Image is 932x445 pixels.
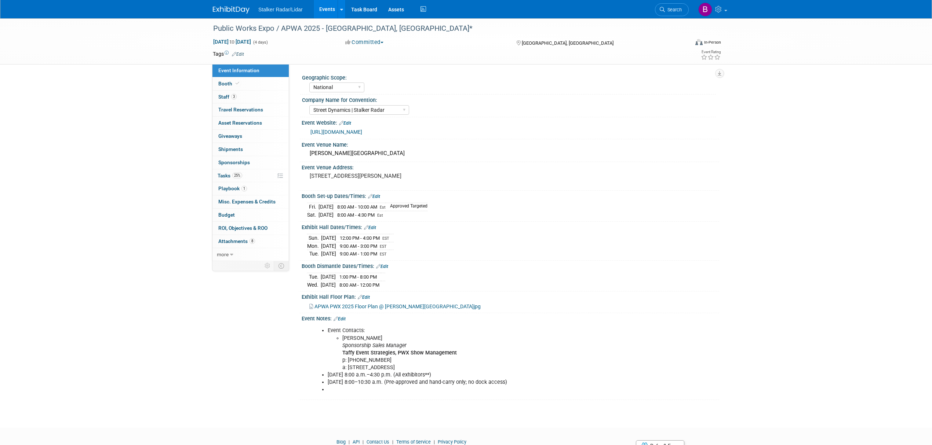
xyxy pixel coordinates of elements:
[328,371,634,379] li: [DATE] 8:00 a.m.–4:30 p.m. (All exhibitors**)
[218,185,247,191] span: Playbook
[218,107,263,113] span: Travel Reservations
[342,335,634,371] li: [PERSON_NAME] p: [PHONE_NUMBER] a: [STREET_ADDRESS]
[212,169,289,182] a: Tasks25%
[212,143,289,156] a: Shipments
[522,40,614,46] span: [GEOGRAPHIC_DATA], [GEOGRAPHIC_DATA]
[353,439,360,445] a: API
[376,264,388,269] a: Edit
[302,191,719,200] div: Booth Set-up Dates/Times:
[698,3,712,16] img: Brooke Journet
[701,50,721,54] div: Event Rating
[302,313,719,323] div: Event Notes:
[380,205,386,210] span: Est
[212,209,289,221] a: Budget
[307,242,321,250] td: Mon.
[432,439,437,445] span: |
[218,146,243,152] span: Shipments
[241,186,247,191] span: 1
[302,95,716,104] div: Company Name for Convention:
[380,244,387,249] span: EST
[704,40,721,45] div: In-Person
[213,6,250,14] img: ExhibitDay
[302,117,719,127] div: Event Website:
[261,261,274,271] td: Personalize Event Tab Strip
[307,203,318,211] td: Fri.
[231,94,237,99] span: 3
[321,242,336,250] td: [DATE]
[218,173,242,179] span: Tasks
[302,291,719,301] div: Exhibit Hall Floor Plan:
[212,64,289,77] a: Event Information
[212,77,289,90] a: Booth
[318,211,334,218] td: [DATE]
[218,238,255,244] span: Attachments
[302,139,719,148] div: Event Venue Name:
[302,72,716,81] div: Geographic Scope:
[218,67,259,73] span: Event Information
[665,7,682,12] span: Search
[396,439,431,445] a: Terms of Service
[347,439,352,445] span: |
[382,236,389,241] span: EST
[334,316,346,321] a: Edit
[212,130,289,143] a: Giveaways
[211,22,678,35] div: Public Works Expo / APWA 2025 - [GEOGRAPHIC_DATA], [GEOGRAPHIC_DATA]*
[645,38,721,49] div: Event Format
[213,38,251,45] span: [DATE] [DATE]
[218,120,262,126] span: Asset Reservations
[218,199,276,205] span: Misc. Expenses & Credits
[307,148,714,159] div: [PERSON_NAME][GEOGRAPHIC_DATA]
[655,3,689,16] a: Search
[212,222,289,235] a: ROI, Objectives & ROO
[212,103,289,116] a: Travel Reservations
[337,212,375,218] span: 8:00 AM - 4:30 PM
[368,194,380,199] a: Edit
[250,238,255,244] span: 8
[438,439,466,445] a: Privacy Policy
[218,159,250,165] span: Sponsorships
[302,162,719,171] div: Event Venue Address:
[377,213,383,218] span: Est
[307,281,321,288] td: Wed.
[307,211,318,218] td: Sat.
[274,261,289,271] td: Toggle Event Tabs
[328,379,634,386] li: [DATE] 8:00–10:30 a.m. (Pre-approved and hand-carry only; no dock access)
[340,235,380,241] span: 12:00 PM - 4:00 PM
[321,281,336,288] td: [DATE]
[340,251,377,257] span: 9:00 AM - 1:00 PM
[218,133,242,139] span: Giveaways
[310,173,467,179] pre: [STREET_ADDRESS][PERSON_NAME]
[212,235,289,248] a: Attachments8
[339,274,377,280] span: 1:00 PM - 8:00 PM
[212,91,289,103] a: Staff3
[258,7,303,12] span: Stalker Radar/Lidar
[695,39,703,45] img: Format-Inperson.png
[218,94,237,100] span: Staff
[321,234,336,242] td: [DATE]
[212,117,289,129] a: Asset Reservations
[380,252,387,257] span: EST
[342,342,407,349] i: Sponsorship Sales Manager
[361,439,365,445] span: |
[337,204,377,210] span: 8:00 AM - 10:00 AM
[307,250,321,258] td: Tue.
[310,129,362,135] a: [URL][DOMAIN_NAME]
[218,81,241,87] span: Booth
[212,156,289,169] a: Sponsorships
[307,234,321,242] td: Sun.
[342,350,457,356] b: Taffy Event Strategies, PWX Show Management
[212,182,289,195] a: Playbook1
[302,261,719,270] div: Booth Dismantle Dates/Times:
[340,243,377,249] span: 9:00 AM - 3:00 PM
[252,40,268,45] span: (4 days)
[321,250,336,258] td: [DATE]
[318,203,334,211] td: [DATE]
[367,439,389,445] a: Contact Us
[339,282,379,288] span: 8:00 AM - 12:00 PM
[218,212,235,218] span: Budget
[236,81,239,85] i: Booth reservation complete
[309,304,481,309] a: APWA PWX 2025 Floor Plan @ [PERSON_NAME][GEOGRAPHIC_DATA]jpg
[302,222,719,231] div: Exhibit Hall Dates/Times:
[358,295,370,300] a: Edit
[343,38,386,46] button: Committed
